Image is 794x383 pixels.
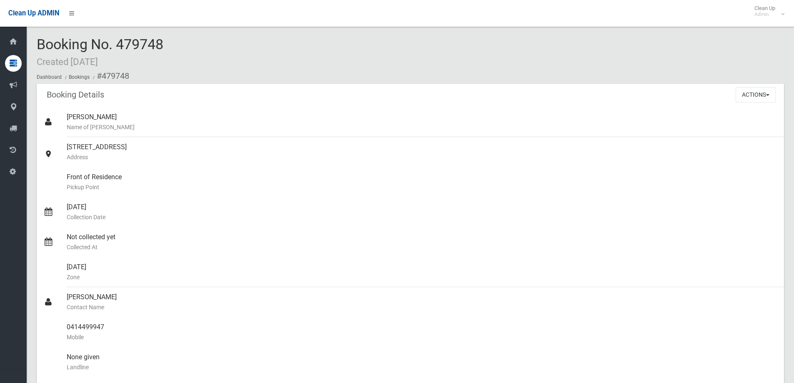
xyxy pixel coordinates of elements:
small: Admin [754,11,775,18]
small: Collection Date [67,212,777,222]
span: Booking No. 479748 [37,36,163,68]
div: Not collected yet [67,227,777,257]
small: Mobile [67,332,777,342]
li: #479748 [91,68,129,84]
span: Clean Up ADMIN [8,9,59,17]
small: Name of [PERSON_NAME] [67,122,777,132]
div: [STREET_ADDRESS] [67,137,777,167]
div: Front of Residence [67,167,777,197]
span: Clean Up [750,5,784,18]
div: 0414499947 [67,317,777,347]
small: Landline [67,362,777,372]
small: Collected At [67,242,777,252]
small: Pickup Point [67,182,777,192]
div: [PERSON_NAME] [67,287,777,317]
div: None given [67,347,777,377]
a: Dashboard [37,74,62,80]
div: [DATE] [67,257,777,287]
header: Booking Details [37,87,114,103]
div: [DATE] [67,197,777,227]
div: [PERSON_NAME] [67,107,777,137]
a: Bookings [69,74,90,80]
small: Address [67,152,777,162]
button: Actions [736,87,776,103]
small: Zone [67,272,777,282]
small: Contact Name [67,302,777,312]
small: Created [DATE] [37,56,98,67]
